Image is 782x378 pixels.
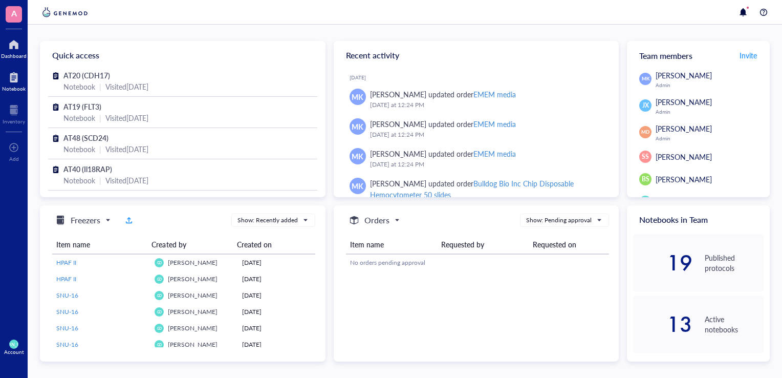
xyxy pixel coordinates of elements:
[3,102,25,124] a: Inventory
[342,85,611,114] a: MK[PERSON_NAME] updated orderEMEM media[DATE] at 12:24 PM
[642,175,649,184] span: BS
[656,197,712,207] span: [PERSON_NAME]
[237,216,298,225] div: Show: Recently added
[526,216,592,225] div: Show: Pending approval
[3,118,25,124] div: Inventory
[63,143,95,155] div: Notebook
[370,130,603,140] div: [DATE] at 12:24 PM
[168,258,218,267] span: [PERSON_NAME]
[656,123,712,134] span: [PERSON_NAME]
[342,144,611,174] a: MK[PERSON_NAME] updated orderEMEM media[DATE] at 12:24 PM
[656,109,764,115] div: Admin
[370,178,603,200] div: [PERSON_NAME] updated order
[242,258,311,267] div: [DATE]
[56,291,78,300] span: SNU-16
[99,81,101,92] div: |
[105,175,148,186] div: Visited [DATE]
[352,151,363,162] span: MK
[63,164,112,174] span: AT40 (Il18RAP)
[1,53,27,59] div: Dashboard
[642,101,649,110] span: JX
[352,91,363,102] span: MK
[56,324,146,333] a: SNU-16
[656,82,764,88] div: Admin
[529,235,609,254] th: Requested on
[4,349,24,355] div: Account
[63,112,95,123] div: Notebook
[56,258,76,267] span: HPAF II
[473,119,516,129] div: EMEM media
[242,324,311,333] div: [DATE]
[105,112,148,123] div: Visited [DATE]
[56,275,76,283] span: HPAF II
[71,214,100,226] h5: Freezers
[346,235,438,254] th: Item name
[63,133,108,143] span: AT48 (SCD24)
[63,70,110,80] span: AT20 (CDH17)
[157,326,162,330] span: GD
[740,50,757,60] span: Invite
[656,70,712,80] span: [PERSON_NAME]
[168,307,218,316] span: [PERSON_NAME]
[147,235,232,254] th: Created by
[641,129,649,136] span: MD
[157,343,162,347] span: GD
[370,159,603,170] div: [DATE] at 12:24 PM
[242,340,311,349] div: [DATE]
[168,340,218,349] span: [PERSON_NAME]
[642,152,649,161] span: SS
[242,307,311,317] div: [DATE]
[370,118,516,130] div: [PERSON_NAME] updated order
[63,195,79,205] span: TL1a
[705,253,764,273] div: Published protocols
[105,81,148,92] div: Visited [DATE]
[705,314,764,334] div: Active notebooks
[342,174,611,215] a: MK[PERSON_NAME] updated orderBulldog Bio Inc Chip Disposable Hemocytometer 50 slides[DATE] at 12:...
[350,258,605,267] div: No orders pending approval
[350,74,611,80] div: [DATE]
[56,307,78,316] span: SNU-16
[63,175,95,186] div: Notebook
[56,340,78,349] span: SNU-16
[370,100,603,110] div: [DATE] at 12:24 PM
[63,81,95,92] div: Notebook
[157,277,162,281] span: GD
[242,275,311,284] div: [DATE]
[56,291,146,300] a: SNU-16
[99,112,101,123] div: |
[157,261,162,265] span: GD
[56,258,146,267] a: HPAF II
[9,156,19,162] div: Add
[242,291,311,300] div: [DATE]
[11,7,17,19] span: A
[656,174,712,184] span: [PERSON_NAME]
[473,89,516,99] div: EMEM media
[364,214,389,226] h5: Orders
[157,293,162,298] span: GD
[233,235,308,254] th: Created on
[633,255,692,271] div: 19
[334,41,619,70] div: Recent activity
[437,235,529,254] th: Requested by
[40,6,90,18] img: genemod-logo
[642,75,649,82] span: MK
[627,205,770,234] div: Notebooks in Team
[63,101,101,112] span: AT19 (FLT3)
[168,324,218,332] span: [PERSON_NAME]
[2,69,26,92] a: Notebook
[56,307,146,317] a: SNU-16
[370,89,516,100] div: [PERSON_NAME] updated order
[56,275,146,284] a: HPAF II
[52,235,147,254] th: Item name
[633,316,692,332] div: 13
[105,143,148,155] div: Visited [DATE]
[352,121,363,132] span: MK
[56,324,78,332] span: SNU-16
[473,149,516,159] div: EMEM media
[1,36,27,59] a: Dashboard
[56,340,146,349] a: SNU-16
[739,47,757,64] button: Invite
[157,310,162,314] span: GD
[352,180,363,192] span: MK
